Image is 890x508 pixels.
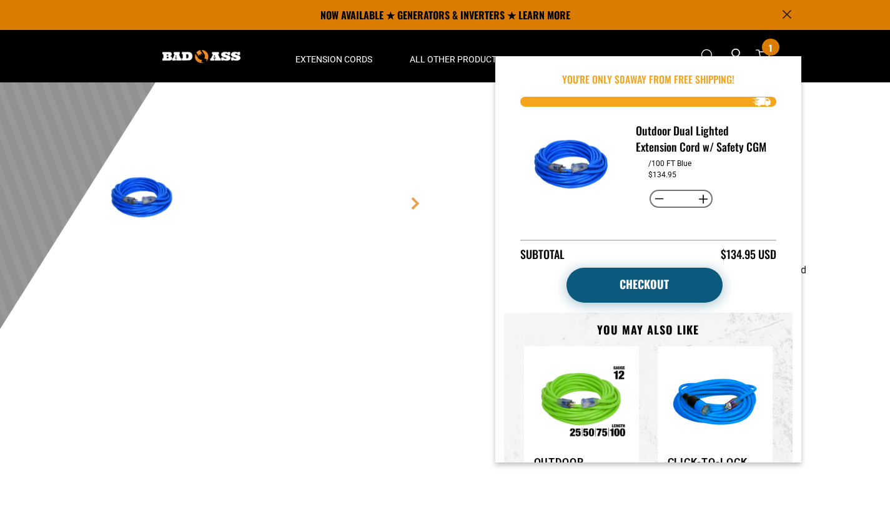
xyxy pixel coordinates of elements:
summary: All Other Products [391,30,520,82]
a: Checkout [566,268,723,303]
h3: Click-to-Lock Lighted Extension Cord [668,456,755,506]
span: Extension Cords [295,54,372,65]
div: Subtotal [520,246,565,263]
dd: $134.95 [648,170,676,179]
span: 0 [620,72,625,87]
img: Outdoor Single Lighted Extension Cord [534,356,629,451]
img: Blue [530,122,618,210]
div: Item added to your cart [495,56,801,462]
summary: Extension Cords [277,30,391,82]
summary: Apparel [520,30,595,82]
span: Apparel [539,54,576,65]
img: blue [668,356,763,451]
h3: Outdoor Single Lighted Extension Cord [534,456,621,506]
img: Blue [107,162,180,235]
summary: Search [698,46,718,66]
input: Quantity for Outdoor Dual Lighted Extension Cord w/ Safety CGM [669,188,693,210]
h3: You may also like [524,323,773,337]
span: All Other Products [410,54,502,65]
img: Bad Ass Extension Cords [162,50,240,63]
p: You're Only $ away from free shipping! [520,72,776,87]
a: Next [409,197,422,210]
span: 1 [769,43,772,52]
h3: Outdoor Dual Lighted Extension Cord w/ Safety CGM [636,122,766,155]
dd: /100 FT Blue [648,159,691,168]
div: $134.95 USD [721,246,776,263]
